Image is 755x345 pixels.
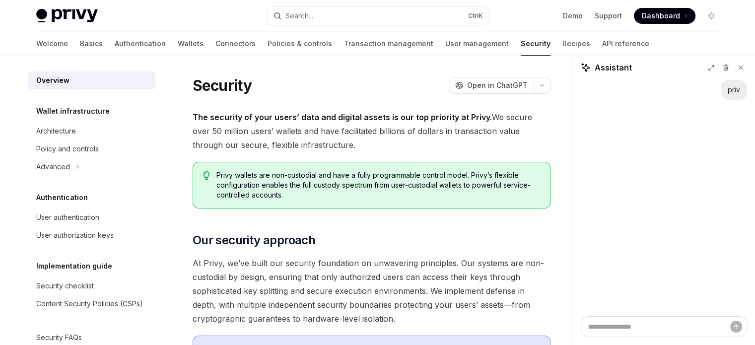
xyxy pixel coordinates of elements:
button: Open in ChatGPT [449,77,534,94]
a: Recipes [562,32,590,56]
h1: Security [193,76,252,94]
a: User authentication [28,208,155,226]
strong: The security of your users’ data and digital assets is our top priority at Privy. [193,112,492,122]
a: Authentication [115,32,166,56]
div: Search... [285,10,313,22]
button: Toggle dark mode [703,8,719,24]
a: Policies & controls [268,32,332,56]
div: Content Security Policies (CSPs) [36,298,143,310]
a: Transaction management [344,32,433,56]
div: Overview [36,74,69,86]
h5: Authentication [36,192,88,204]
a: Welcome [36,32,68,56]
h5: Wallet infrastructure [36,105,110,117]
a: Policy and controls [28,140,155,158]
span: We secure over 50 million users’ wallets and have facilitated billions of dollars in transaction ... [193,110,550,152]
button: Send message [730,321,742,333]
h5: Implementation guide [36,260,112,272]
a: Wallets [178,32,204,56]
div: Policy and controls [36,143,99,155]
a: User management [445,32,509,56]
a: Security [521,32,550,56]
span: Ctrl K [468,12,483,20]
a: Content Security Policies (CSPs) [28,295,155,313]
a: Dashboard [634,8,695,24]
div: Security checklist [36,280,94,292]
span: Open in ChatGPT [467,80,528,90]
a: API reference [602,32,649,56]
a: Demo [563,11,583,21]
svg: Tip [203,171,210,180]
span: At Privy, we’ve built our security foundation on unwavering principles. Our systems are non-custo... [193,256,550,326]
div: Security FAQs [36,332,82,344]
span: Assistant [595,62,632,73]
div: User authorization keys [36,229,114,241]
div: priv [728,85,740,95]
div: User authentication [36,211,99,223]
a: Security checklist [28,277,155,295]
button: Search...CtrlK [267,7,489,25]
div: Architecture [36,125,76,137]
a: Architecture [28,122,155,140]
a: User authorization keys [28,226,155,244]
span: Privy wallets are non-custodial and have a fully programmable control model. Privy’s flexible con... [216,170,540,200]
a: Overview [28,71,155,89]
span: Dashboard [642,11,680,21]
a: Basics [80,32,103,56]
span: Our security approach [193,232,315,248]
div: Advanced [36,161,70,173]
a: Support [595,11,622,21]
img: light logo [36,9,98,23]
a: Connectors [215,32,256,56]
